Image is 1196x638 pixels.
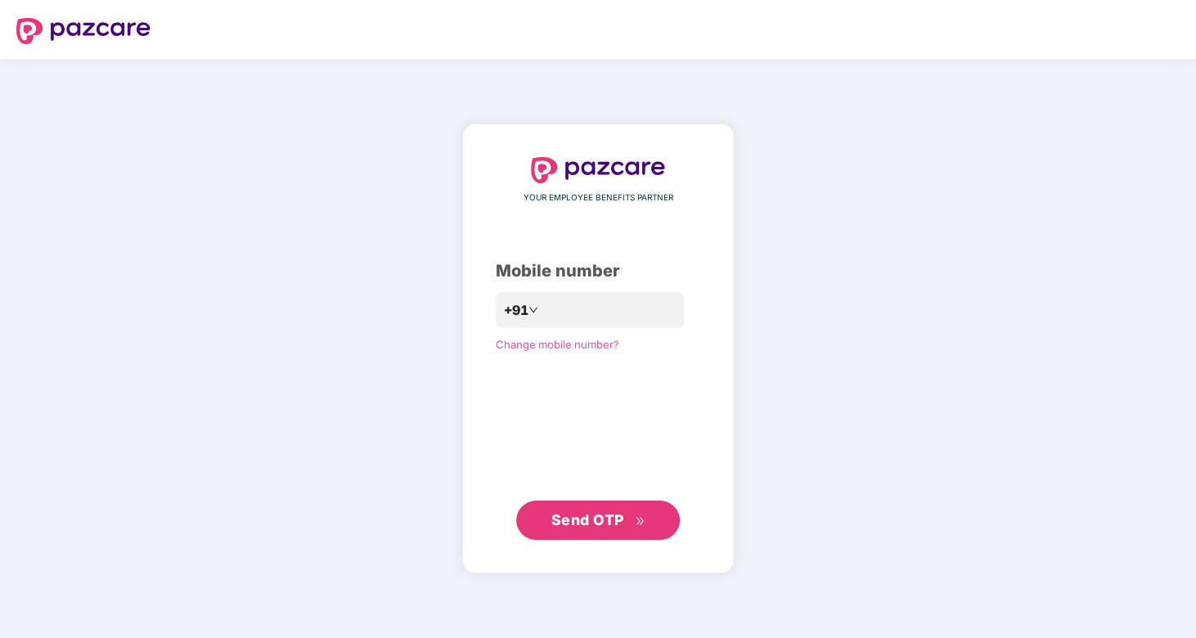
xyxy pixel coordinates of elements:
[504,300,528,321] span: +91
[496,258,700,284] div: Mobile number
[528,305,538,315] span: down
[551,511,624,528] span: Send OTP
[524,191,673,204] span: YOUR EMPLOYEE BENEFITS PARTNER
[16,18,151,44] img: logo
[516,501,680,540] button: Send OTPdouble-right
[635,516,645,527] span: double-right
[496,338,619,351] a: Change mobile number?
[531,157,665,183] img: logo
